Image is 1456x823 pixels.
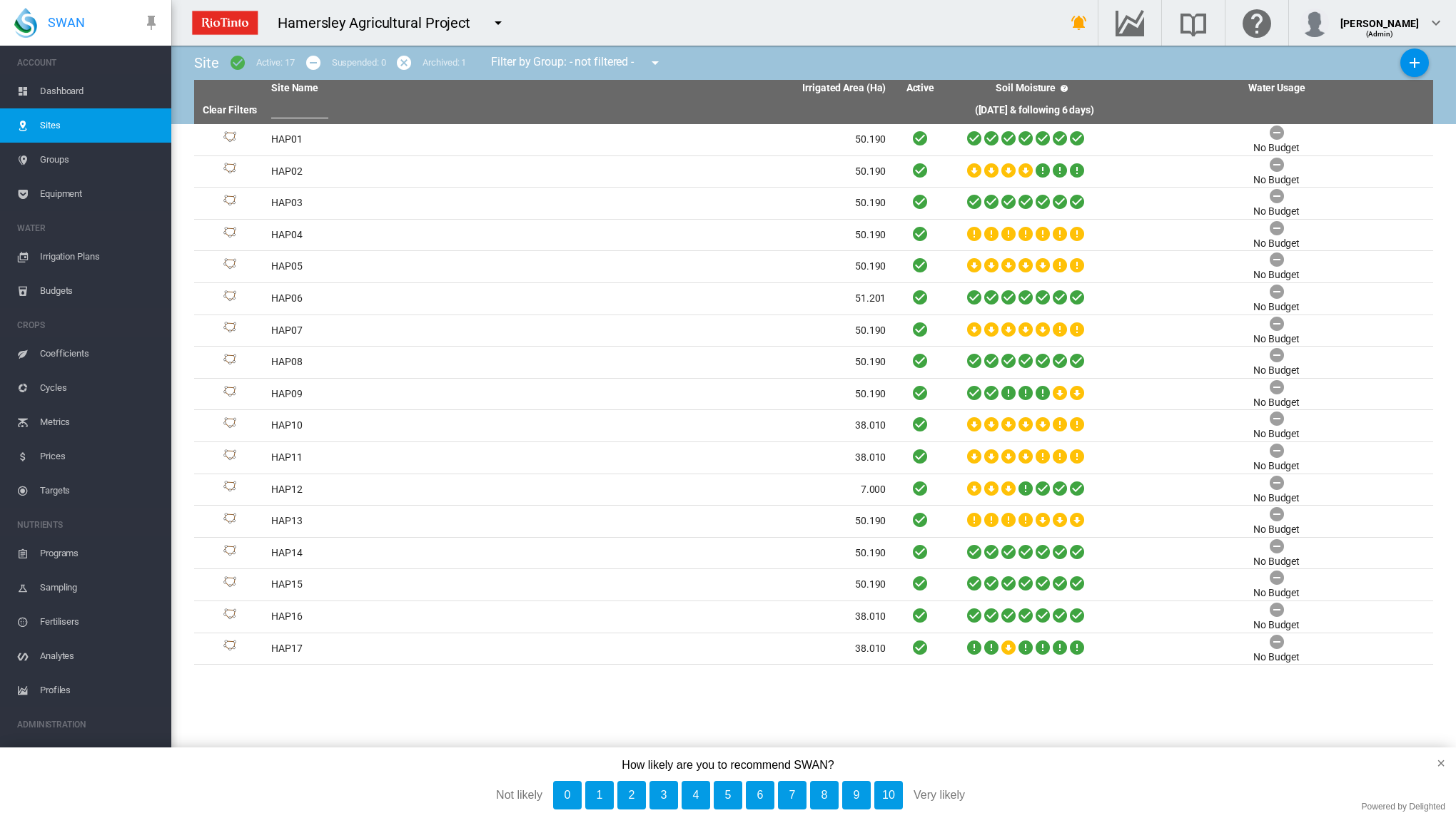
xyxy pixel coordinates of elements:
div: [PERSON_NAME] [1340,11,1419,25]
img: 1.svg [221,481,238,498]
img: profile.jpg [1300,9,1329,37]
tr: Site Id: 681 HAP04 50.190 No Budget [194,220,1433,252]
div: Site Id: 673 [200,386,260,403]
div: Active: 17 [256,56,295,69]
span: (Admin) [1366,30,1394,38]
button: icon-menu-down [641,48,669,77]
div: No Budget [1253,237,1300,251]
div: No Budget [1253,332,1300,347]
tr: Site Id: 686 HAP11 38.010 No Budget [194,442,1433,474]
img: 1.svg [221,163,238,180]
span: Programs [40,536,160,571]
button: 7 [778,781,807,809]
div: No Budget [1253,141,1300,155]
th: Irrigated Area (Ha) [579,80,892,97]
md-icon: icon-help-circle [1056,80,1073,97]
span: Budgets [40,274,160,308]
div: Site Id: 685 [200,576,260,593]
tr: Site Id: 684 HAP10 38.010 No Budget [194,410,1433,442]
button: 9 [842,781,871,809]
span: Targets [40,474,160,508]
th: Water Usage [1120,80,1433,97]
th: Active [891,80,949,97]
div: Suspended: 0 [332,56,386,69]
img: 1.svg [221,322,238,339]
tr: Site Id: 679 HAP02 50.190 No Budget [194,156,1433,188]
div: Filter by Group: - not filtered - [480,48,674,77]
span: Coefficients [40,337,160,371]
md-icon: Search the knowledge base [1176,14,1210,31]
td: 50.190 [579,124,892,155]
th: Soil Moisture [949,80,1120,97]
img: 1.svg [221,417,238,434]
div: Site Id: 682 [200,258,260,275]
div: No Budget [1253,459,1300,474]
td: HAP03 [266,188,579,219]
md-icon: Click here for help [1240,14,1274,31]
td: 50.190 [579,156,892,188]
tr: Site Id: 690 HAP16 38.010 No Budget [194,601,1433,633]
button: 1 [585,781,614,809]
td: 50.190 [579,379,892,410]
div: Site Id: 687 [200,481,260,498]
td: HAP11 [266,442,579,474]
md-icon: icon-menu-down [490,14,507,31]
tr: Site Id: 691 HAP17 38.010 No Budget [194,633,1433,665]
td: 50.190 [579,569,892,600]
td: HAP17 [266,633,579,665]
td: 50.190 [579,251,892,282]
td: HAP12 [266,474,579,506]
div: No Budget [1253,491,1300,506]
button: 5 [714,781,742,809]
td: 50.190 [579,315,892,347]
span: Metrics [40,405,160,439]
img: 1.svg [221,195,238,212]
div: No Budget [1253,300,1300,315]
div: Site Id: 672 [200,131,260,148]
span: Prices [40,439,160,474]
span: Profiles [40,673,160,707]
img: 1.svg [221,354,238,371]
span: ADMINISTRATION [17,713,160,736]
div: Site Id: 692 [200,322,260,339]
div: No Budget [1253,427,1300,441]
td: HAP15 [266,569,579,600]
td: HAP13 [266,506,579,537]
div: No Budget [1253,650,1300,665]
div: Site Id: 689 [200,545,260,562]
span: Cycles [40,371,160,405]
button: 8 [810,781,839,809]
td: 38.010 [579,633,892,665]
div: No Budget [1253,173,1300,188]
md-icon: icon-checkbox-marked-circle [229,54,246,71]
span: Analytes [40,639,160,673]
span: CROPS [17,314,160,337]
tr: Site Id: 683 HAP06 51.201 No Budget [194,283,1433,315]
button: 3 [649,781,678,809]
td: HAP08 [266,347,579,378]
md-icon: icon-pin [143,14,160,31]
md-icon: Go to the Data Hub [1113,14,1147,31]
td: HAP02 [266,156,579,188]
img: 1.svg [221,576,238,593]
img: SWAN-Landscape-Logo-Colour-drop.png [14,8,37,38]
img: 1.svg [221,258,238,275]
td: HAP01 [266,124,579,155]
tr: Site Id: 687 HAP12 7.000 No Budget [194,474,1433,506]
tr: Site Id: 689 HAP14 50.190 No Budget [194,538,1433,570]
td: HAP07 [266,315,579,347]
tr: Site Id: 692 HAP07 50.190 No Budget [194,315,1433,347]
td: 7.000 [579,474,892,506]
md-icon: icon-cancel [395,54,413,71]
md-icon: icon-plus [1406,54,1423,71]
span: Dashboard [40,74,160,108]
button: 6 [746,781,774,809]
img: 1.svg [221,545,238,562]
div: Site Id: 694 [200,354,260,371]
td: 50.190 [579,220,892,251]
td: 50.190 [579,188,892,219]
td: HAP04 [266,220,579,251]
div: Site Id: 684 [200,417,260,434]
span: Sampling [40,571,160,605]
td: HAP05 [266,251,579,282]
